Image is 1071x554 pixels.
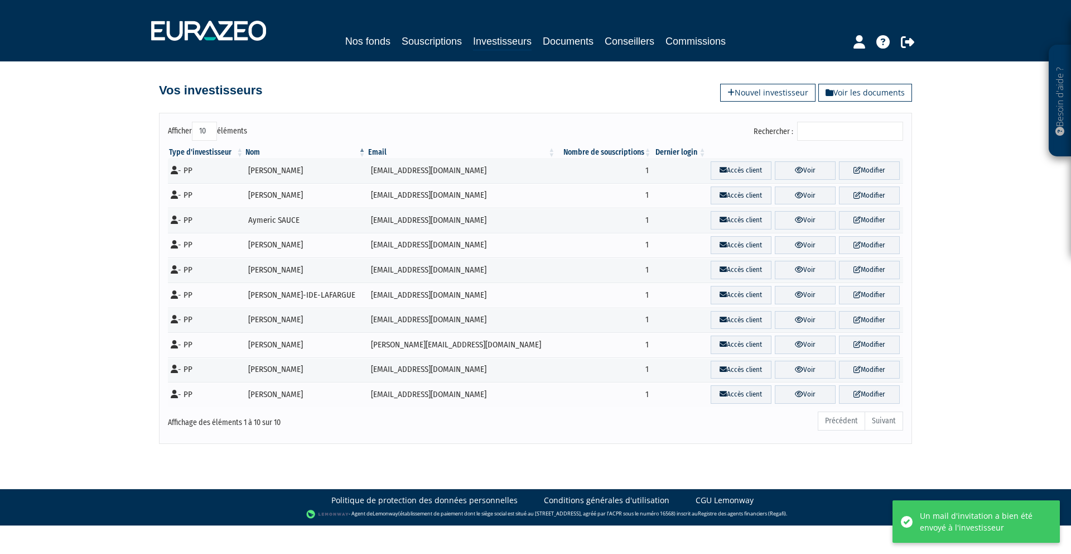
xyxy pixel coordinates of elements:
th: Nom : activer pour trier la colonne par ordre d&eacute;croissant [244,147,366,158]
div: - Agent de (établissement de paiement dont le siège social est situé au [STREET_ADDRESS], agréé p... [11,509,1060,520]
td: - PP [168,283,244,308]
a: Conseillers [605,34,654,49]
td: 1 [556,382,652,407]
a: Conditions générales d'utilisation [544,495,669,506]
select: Afficheréléments [192,122,217,141]
td: 1 [556,308,652,333]
td: - PP [168,208,244,233]
a: Accès client [711,236,771,255]
td: [EMAIL_ADDRESS][DOMAIN_NAME] [367,158,557,183]
p: Besoin d'aide ? [1054,51,1067,151]
a: Accès client [711,211,771,230]
a: Modifier [839,211,900,230]
a: Accès client [711,261,771,279]
td: [PERSON_NAME] [244,357,366,383]
a: Modifier [839,286,900,304]
a: Documents [543,34,594,49]
a: Voir [775,211,836,230]
a: CGU Lemonway [696,495,754,506]
td: [EMAIL_ADDRESS][DOMAIN_NAME] [367,257,557,283]
td: [PERSON_NAME] [244,257,366,283]
a: Voir [775,336,836,354]
td: [PERSON_NAME][EMAIL_ADDRESS][DOMAIN_NAME] [367,332,557,357]
td: - PP [168,357,244,383]
a: Accès client [711,286,771,304]
a: Modifier [839,361,900,379]
td: 1 [556,158,652,183]
td: 1 [556,257,652,283]
td: 1 [556,332,652,357]
th: Email : activer pour trier la colonne par ordre croissant [367,147,557,158]
h4: Vos investisseurs [159,84,262,97]
td: [EMAIL_ADDRESS][DOMAIN_NAME] [367,208,557,233]
td: - PP [168,183,244,208]
a: Modifier [839,236,900,255]
a: Voir [775,161,836,180]
label: Afficher éléments [168,122,247,141]
a: Voir les documents [818,84,912,102]
a: Voir [775,236,836,255]
a: Modifier [839,336,900,354]
a: Lemonway [373,510,398,517]
a: Voir [775,311,836,329]
a: Investisseurs [473,34,532,51]
a: Politique de protection des données personnelles [331,495,518,506]
td: - PP [168,308,244,333]
th: Nombre de souscriptions : activer pour trier la colonne par ordre croissant [556,147,652,158]
a: Commissions [665,34,726,49]
a: Voir [775,286,836,304]
a: Accès client [711,361,771,379]
div: Affichage des éléments 1 à 10 sur 10 [168,410,465,428]
td: - PP [168,382,244,407]
th: &nbsp; [707,147,903,158]
a: Accès client [711,187,771,205]
td: - PP [168,257,244,283]
a: Accès client [711,311,771,329]
td: [PERSON_NAME]-IDE-LAFARGUE [244,283,366,308]
td: [PERSON_NAME] [244,233,366,258]
a: Registre des agents financiers (Regafi) [698,510,786,517]
img: logo-lemonway.png [306,509,349,520]
th: Type d'investisseur : activer pour trier la colonne par ordre croissant [168,147,244,158]
td: - PP [168,158,244,183]
td: - PP [168,233,244,258]
th: Dernier login : activer pour trier la colonne par ordre croissant [653,147,707,158]
a: Souscriptions [402,34,462,49]
td: [PERSON_NAME] [244,382,366,407]
td: [PERSON_NAME] [244,158,366,183]
a: Accès client [711,385,771,404]
a: Voir [775,385,836,404]
label: Rechercher : [754,122,903,141]
td: [EMAIL_ADDRESS][DOMAIN_NAME] [367,382,557,407]
a: Accès client [711,161,771,180]
a: Modifier [839,161,900,180]
td: [PERSON_NAME] [244,332,366,357]
a: Modifier [839,311,900,329]
td: 1 [556,208,652,233]
td: [EMAIL_ADDRESS][DOMAIN_NAME] [367,183,557,208]
td: 1 [556,283,652,308]
td: [EMAIL_ADDRESS][DOMAIN_NAME] [367,357,557,383]
a: Nouvel investisseur [720,84,816,102]
td: 1 [556,233,652,258]
div: Un mail d'invitation a bien été envoyé à l'investisseur [920,510,1043,533]
a: Modifier [839,261,900,279]
a: Accès client [711,336,771,354]
img: 1732889491-logotype_eurazeo_blanc_rvb.png [151,21,266,41]
td: [PERSON_NAME] [244,308,366,333]
td: [EMAIL_ADDRESS][DOMAIN_NAME] [367,283,557,308]
td: Aymeric SAUCE [244,208,366,233]
a: Modifier [839,187,900,205]
a: Modifier [839,385,900,404]
td: 1 [556,183,652,208]
td: 1 [556,357,652,383]
td: [PERSON_NAME] [244,183,366,208]
td: [EMAIL_ADDRESS][DOMAIN_NAME] [367,308,557,333]
td: - PP [168,332,244,357]
td: [EMAIL_ADDRESS][DOMAIN_NAME] [367,233,557,258]
a: Voir [775,361,836,379]
a: Voir [775,261,836,279]
a: Voir [775,187,836,205]
input: Rechercher : [797,122,903,141]
a: Nos fonds [345,34,390,49]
